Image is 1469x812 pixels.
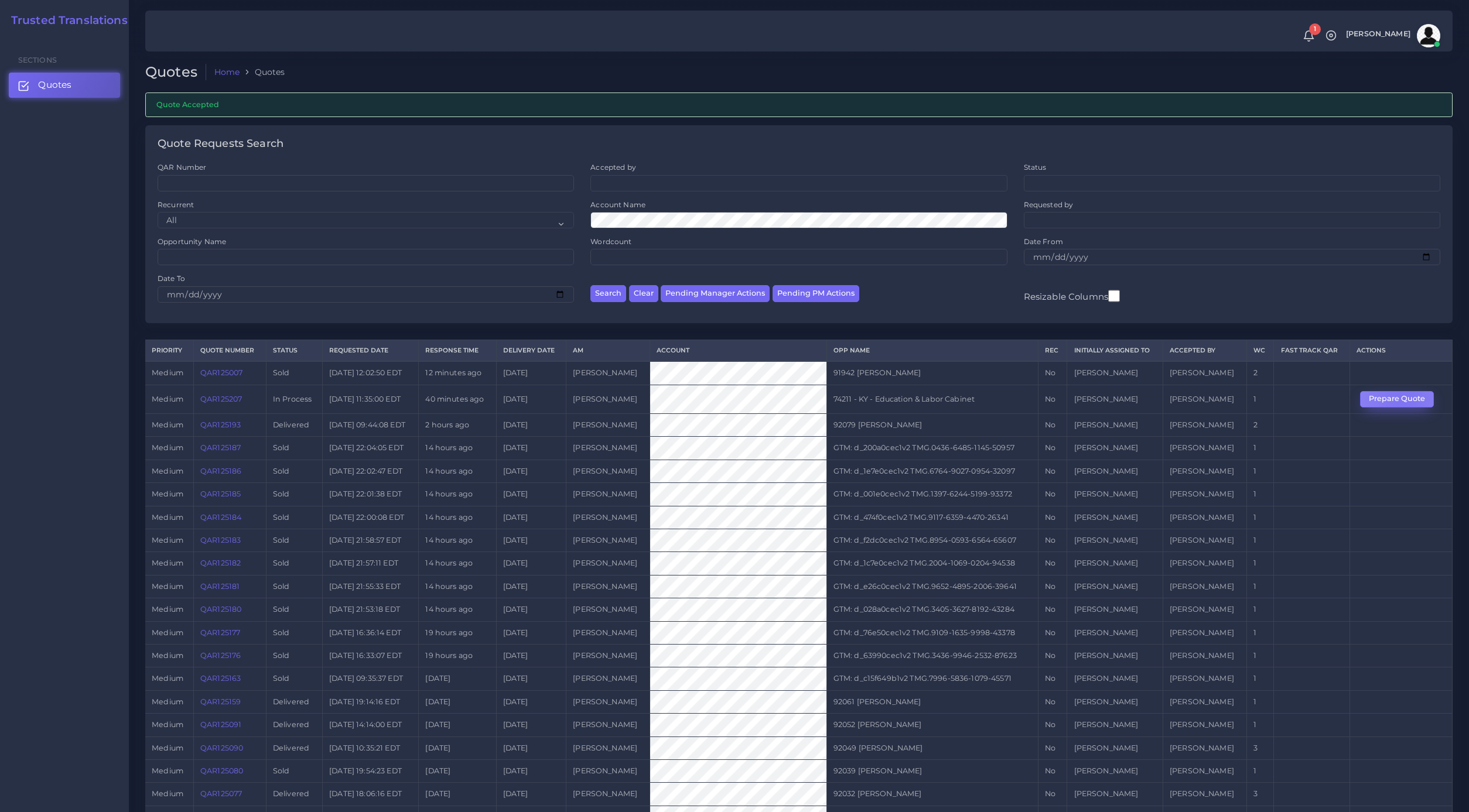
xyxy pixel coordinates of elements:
[496,759,566,782] td: [DATE]
[200,420,241,429] a: QAR125193
[496,552,566,575] td: [DATE]
[496,736,566,759] td: [DATE]
[145,92,1453,117] div: Quote Accepted
[1246,714,1274,736] td: 1
[322,783,418,806] td: [DATE] 18:06:16 EDT
[826,667,1038,690] td: GTM: d_c15f649b1v2 TMG.7996-5836-1079-45571
[566,621,650,644] td: [PERSON_NAME]
[1067,437,1163,460] td: [PERSON_NAME]
[419,483,496,506] td: 14 hours ago
[322,736,418,759] td: [DATE] 10:35:21 EDT
[419,552,496,575] td: 14 hours ago
[152,536,183,544] span: medium
[496,644,566,667] td: [DATE]
[1246,644,1274,667] td: 1
[1346,30,1410,38] span: [PERSON_NAME]
[566,483,650,506] td: [PERSON_NAME]
[322,413,418,436] td: [DATE] 09:44:08 EDT
[496,460,566,482] td: [DATE]
[1163,667,1246,690] td: [PERSON_NAME]
[566,385,650,413] td: [PERSON_NAME]
[1246,361,1274,385] td: 2
[1163,690,1246,713] td: [PERSON_NAME]
[419,529,496,551] td: 14 hours ago
[1038,340,1067,361] th: REC
[3,14,128,28] a: Trusted Translations
[661,285,770,302] button: Pending Manager Actions
[826,340,1038,361] th: Opp Name
[200,582,240,591] a: QAR125181
[1067,361,1163,385] td: [PERSON_NAME]
[1024,237,1063,246] label: Date From
[590,237,631,246] label: Wordcount
[266,413,322,436] td: Delivered
[496,690,566,713] td: [DATE]
[419,385,496,413] td: 40 minutes ago
[1038,575,1067,598] td: No
[266,575,322,598] td: Sold
[322,460,418,482] td: [DATE] 22:02:47 EDT
[419,361,496,385] td: 12 minutes ago
[266,667,322,690] td: Sold
[826,644,1038,667] td: GTM: d_63990cec1v2 TMG.3436-9946-2532-87623
[158,138,283,150] h4: Quote Requests Search
[566,736,650,759] td: [PERSON_NAME]
[322,385,418,413] td: [DATE] 11:35:00 EDT
[1038,552,1067,575] td: No
[200,744,243,752] a: QAR125090
[152,582,183,591] span: medium
[1038,361,1067,385] td: No
[826,413,1038,436] td: 92079 [PERSON_NAME]
[826,506,1038,529] td: GTM: d_474f0cec1v2 TMG.9117-6359-4470-26341
[152,720,183,729] span: medium
[1246,667,1274,690] td: 1
[496,437,566,460] td: [DATE]
[1163,460,1246,482] td: [PERSON_NAME]
[566,340,650,361] th: AM
[1163,714,1246,736] td: [PERSON_NAME]
[322,759,418,782] td: [DATE] 19:54:23 EDT
[419,759,496,782] td: [DATE]
[566,529,650,551] td: [PERSON_NAME]
[152,605,183,614] span: medium
[1038,736,1067,759] td: No
[322,667,418,690] td: [DATE] 09:35:37 EDT
[1038,413,1067,436] td: No
[322,621,418,644] td: [DATE] 16:36:14 EDT
[38,78,71,91] span: Quotes
[322,437,418,460] td: [DATE] 22:04:05 EDT
[1038,714,1067,736] td: No
[566,552,650,575] td: [PERSON_NAME]
[266,340,322,361] th: Status
[496,361,566,385] td: [DATE]
[9,73,120,97] a: Quotes
[826,690,1038,713] td: 92061 [PERSON_NAME]
[200,467,241,475] a: QAR125186
[1246,529,1274,551] td: 1
[826,736,1038,759] td: 92049 [PERSON_NAME]
[1340,24,1444,47] a: [PERSON_NAME]avatar
[152,513,183,522] span: medium
[152,766,183,775] span: medium
[266,437,322,460] td: Sold
[266,621,322,644] td: Sold
[826,361,1038,385] td: 91942 [PERSON_NAME]
[200,489,241,498] a: QAR125185
[629,285,658,302] button: Clear
[496,667,566,690] td: [DATE]
[1108,289,1120,303] input: Resizable Columns
[152,420,183,429] span: medium
[1246,690,1274,713] td: 1
[496,413,566,436] td: [DATE]
[1067,667,1163,690] td: [PERSON_NAME]
[1038,644,1067,667] td: No
[266,529,322,551] td: Sold
[1067,506,1163,529] td: [PERSON_NAME]
[566,460,650,482] td: [PERSON_NAME]
[1067,644,1163,667] td: [PERSON_NAME]
[566,783,650,806] td: [PERSON_NAME]
[1246,598,1274,621] td: 1
[1067,759,1163,782] td: [PERSON_NAME]
[566,667,650,690] td: [PERSON_NAME]
[590,200,645,210] label: Account Name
